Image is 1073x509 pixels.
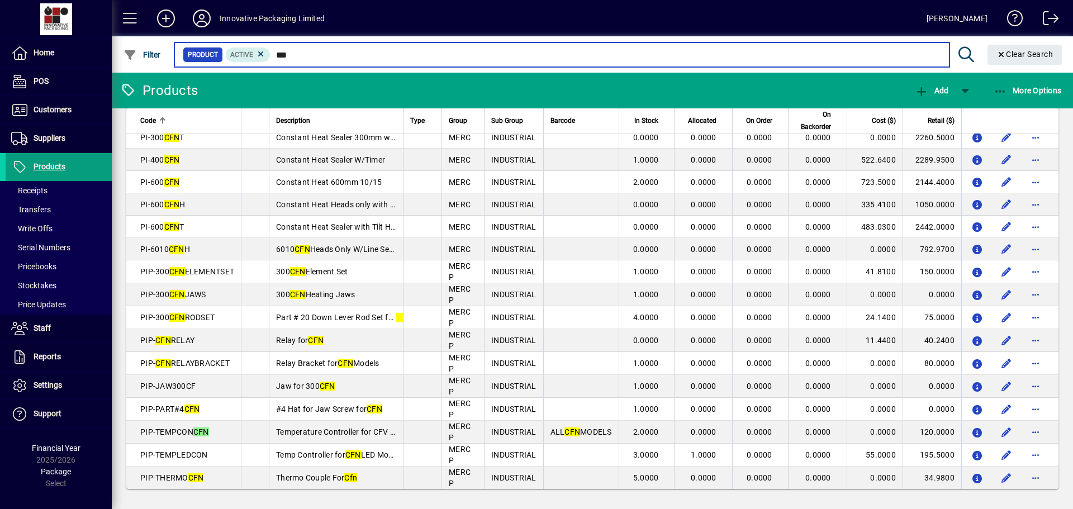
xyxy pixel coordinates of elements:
[449,376,471,396] span: MERC P
[998,151,1015,169] button: Edit
[847,352,903,375] td: 0.0000
[1027,331,1044,349] button: More options
[11,281,56,290] span: Stocktakes
[6,257,112,276] a: Pricebooks
[169,267,185,276] em: CFN
[6,343,112,371] a: Reports
[11,243,70,252] span: Serial Numbers
[188,473,204,482] em: CFN
[633,245,659,254] span: 0.0000
[847,306,903,329] td: 24.1400
[491,178,536,187] span: INDUSTRIAL
[184,405,200,413] em: CFN
[747,222,772,231] span: 0.0000
[994,86,1062,95] span: More Options
[140,405,200,413] span: PIP-PART#4
[164,155,180,164] em: CFN
[140,267,234,276] span: PIP-300 ELEMENTSET
[276,178,382,187] span: Constant Heat 600mm 10/15
[550,115,612,127] div: Barcode
[140,245,190,254] span: PI-6010 H
[1027,173,1044,191] button: More options
[1027,151,1044,169] button: More options
[747,200,772,209] span: 0.0000
[491,473,536,482] span: INDUSTRIAL
[188,49,218,60] span: Product
[140,115,234,127] div: Code
[34,380,62,389] span: Settings
[903,238,961,260] td: 792.9700
[998,263,1015,280] button: Edit
[6,276,112,295] a: Stocktakes
[449,245,471,254] span: MERC
[795,108,831,133] span: On Backorder
[739,115,782,127] div: On Order
[747,267,772,276] span: 0.0000
[847,193,903,216] td: 335.4100
[34,48,54,57] span: Home
[410,115,435,127] div: Type
[1027,286,1044,303] button: More options
[140,336,194,345] span: PIP- RELAY
[6,315,112,342] a: Staff
[148,8,184,28] button: Add
[747,359,772,368] span: 0.0000
[746,115,772,127] span: On Order
[998,331,1015,349] button: Edit
[276,133,433,142] span: Constant Heat Sealer 300mm with Tilt Head
[276,450,399,459] span: Temp Controller for LED Model
[998,240,1015,258] button: Edit
[449,468,471,488] span: MERC P
[34,324,51,332] span: Staff
[6,96,112,124] a: Customers
[41,467,71,476] span: Package
[691,133,716,142] span: 0.0000
[449,445,471,465] span: MERC P
[491,115,523,127] span: Sub Group
[928,115,955,127] span: Retail ($)
[449,307,471,327] span: MERC P
[121,45,164,65] button: Filter
[1027,263,1044,280] button: More options
[34,409,61,418] span: Support
[491,405,536,413] span: INDUSTRIAL
[140,473,203,482] span: PIP-THERMO
[691,313,716,322] span: 0.0000
[1027,377,1044,395] button: More options
[691,290,716,299] span: 0.0000
[903,193,961,216] td: 1050.0000
[915,86,948,95] span: Add
[626,115,669,127] div: In Stock
[633,382,659,391] span: 1.0000
[847,216,903,238] td: 483.0300
[847,421,903,444] td: 0.0000
[633,313,659,322] span: 4.0000
[998,173,1015,191] button: Edit
[847,375,903,398] td: 0.0000
[691,405,716,413] span: 0.0000
[633,222,659,231] span: 0.0000
[998,218,1015,236] button: Edit
[805,427,831,436] span: 0.0000
[1027,400,1044,418] button: More options
[491,155,536,164] span: INDUSTRIAL
[903,171,961,193] td: 2144.4000
[805,336,831,345] span: 0.0000
[184,8,220,28] button: Profile
[164,133,180,142] em: CFN
[11,262,56,271] span: Pricebooks
[320,382,335,391] em: CFN
[805,133,831,142] span: 0.0000
[847,283,903,306] td: 0.0000
[805,155,831,164] span: 0.0000
[847,260,903,283] td: 41.8100
[140,359,230,368] span: PIP- RELAYBRACKET
[1027,129,1044,146] button: More options
[226,47,270,62] mat-chip: Activation Status: Active
[903,260,961,283] td: 150.0000
[140,450,208,459] span: PIP-TEMPLEDCON
[1027,240,1044,258] button: More options
[847,398,903,421] td: 0.0000
[998,377,1015,395] button: Edit
[564,427,580,436] em: CFN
